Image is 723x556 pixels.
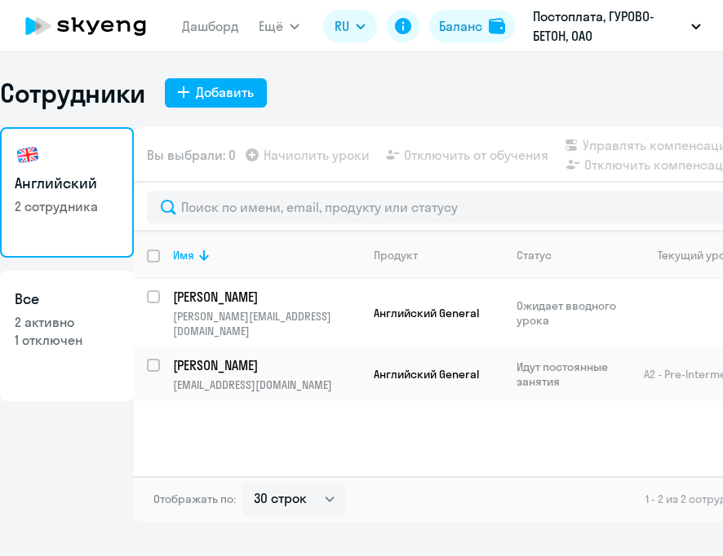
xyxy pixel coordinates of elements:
[173,288,360,306] a: [PERSON_NAME]
[374,306,479,320] span: Английский General
[323,10,377,42] button: RU
[15,313,119,331] p: 2 активно
[182,18,239,34] a: Дашборд
[15,197,119,215] p: 2 сотрудника
[173,248,194,263] div: Имя
[173,309,360,338] p: [PERSON_NAME][EMAIL_ADDRESS][DOMAIN_NAME]
[173,288,357,306] p: [PERSON_NAME]
[173,356,360,374] a: [PERSON_NAME]
[489,18,505,34] img: balance
[173,356,357,374] p: [PERSON_NAME]
[374,367,479,382] span: Английский General
[525,7,709,46] button: Постоплата, ГУРОВО-БЕТОН, ОАО
[15,142,41,168] img: english
[153,492,236,506] span: Отображать по:
[147,145,236,165] span: Вы выбрали: 0
[517,360,628,389] p: Идут постоянные занятия
[259,10,299,42] button: Ещё
[335,16,349,36] span: RU
[517,248,552,263] div: Статус
[374,248,418,263] div: Продукт
[439,16,482,36] div: Баланс
[173,377,360,392] p: [EMAIL_ADDRESS][DOMAIN_NAME]
[374,248,503,263] div: Продукт
[517,298,628,328] p: Ожидает вводного урока
[429,10,515,42] button: Балансbalance
[15,173,119,194] h3: Английский
[533,7,685,46] p: Постоплата, ГУРОВО-БЕТОН, ОАО
[173,248,360,263] div: Имя
[196,82,254,102] div: Добавить
[259,16,283,36] span: Ещё
[15,331,119,349] p: 1 отключен
[517,248,628,263] div: Статус
[165,78,267,108] button: Добавить
[15,289,119,310] h3: Все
